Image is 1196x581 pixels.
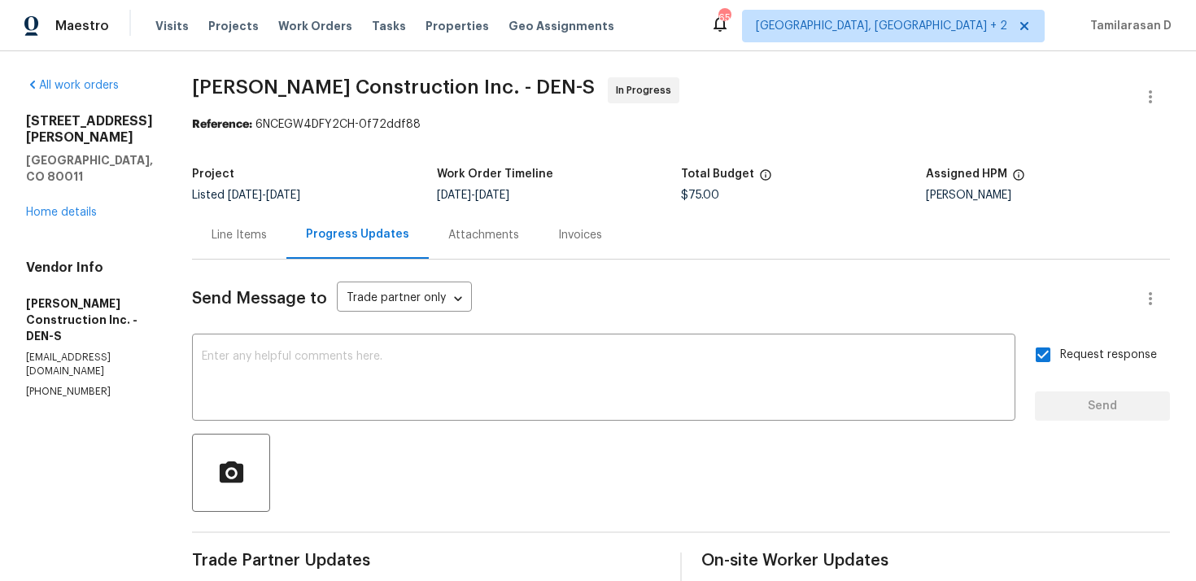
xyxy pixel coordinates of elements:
[26,260,153,276] h4: Vendor Info
[437,190,471,201] span: [DATE]
[278,18,352,34] span: Work Orders
[681,168,754,180] h5: Total Budget
[701,553,1170,569] span: On-site Worker Updates
[437,190,509,201] span: -
[55,18,109,34] span: Maestro
[26,351,153,378] p: [EMAIL_ADDRESS][DOMAIN_NAME]
[306,226,409,242] div: Progress Updates
[759,168,772,190] span: The total cost of line items that have been proposed by Opendoor. This sum includes line items th...
[266,190,300,201] span: [DATE]
[448,227,519,243] div: Attachments
[26,207,97,218] a: Home details
[681,190,719,201] span: $75.00
[192,553,661,569] span: Trade Partner Updates
[437,168,553,180] h5: Work Order Timeline
[616,82,678,98] span: In Progress
[155,18,189,34] span: Visits
[475,190,509,201] span: [DATE]
[26,385,153,399] p: [PHONE_NUMBER]
[558,227,602,243] div: Invoices
[756,18,1007,34] span: [GEOGRAPHIC_DATA], [GEOGRAPHIC_DATA] + 2
[192,190,300,201] span: Listed
[1084,18,1172,34] span: Tamilarasan D
[208,18,259,34] span: Projects
[192,77,595,97] span: [PERSON_NAME] Construction Inc. - DEN-S
[1060,347,1157,364] span: Request response
[1012,168,1025,190] span: The hpm assigned to this work order.
[192,119,252,130] b: Reference:
[509,18,614,34] span: Geo Assignments
[926,168,1007,180] h5: Assigned HPM
[26,80,119,91] a: All work orders
[212,227,267,243] div: Line Items
[718,10,730,26] div: 65
[228,190,262,201] span: [DATE]
[926,190,1171,201] div: [PERSON_NAME]
[426,18,489,34] span: Properties
[372,20,406,32] span: Tasks
[192,168,234,180] h5: Project
[228,190,300,201] span: -
[26,295,153,344] h5: [PERSON_NAME] Construction Inc. - DEN-S
[337,286,472,312] div: Trade partner only
[192,116,1170,133] div: 6NCEGW4DFY2CH-0f72ddf88
[192,290,327,307] span: Send Message to
[26,113,153,146] h2: [STREET_ADDRESS][PERSON_NAME]
[26,152,153,185] h5: [GEOGRAPHIC_DATA], CO 80011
